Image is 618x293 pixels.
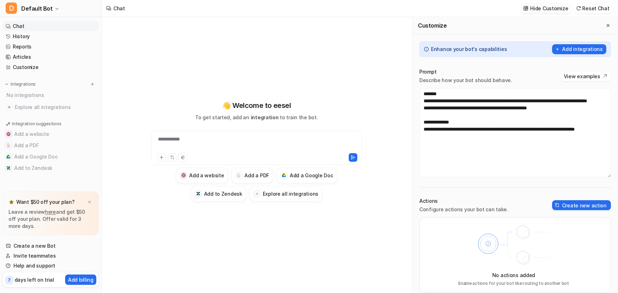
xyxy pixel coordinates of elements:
a: Articles [3,52,99,62]
h3: Add a website [189,172,224,179]
button: View examples [560,71,611,81]
span: integration [251,114,279,120]
button: Add billing [65,275,96,285]
p: 7 [8,277,11,283]
a: History [3,31,99,41]
div: Chat [113,5,125,12]
img: Add a PDF [6,143,11,148]
p: days left on trial [15,276,54,283]
p: Enhance your bot's capabilities [431,46,507,53]
img: Add a Google Doc [282,173,287,178]
a: Reports [3,42,99,52]
h3: Add a PDF [245,172,269,179]
img: reset [576,6,581,11]
img: customize [523,6,528,11]
h2: Customize [418,22,447,29]
p: Prompt [419,68,512,75]
button: Add a Google DocAdd a Google Doc [276,168,338,183]
p: 👋 Welcome to eesel [222,100,291,111]
button: Integrations [3,81,38,88]
p: Describe how your bot should behave. [419,77,512,84]
div: No integrations [4,89,99,101]
p: Want $50 off your plan? [16,199,75,206]
button: Create new action [552,200,611,210]
button: Add a PDFAdd a PDF [3,140,99,151]
img: Add a Google Doc [6,155,11,159]
img: Add a PDF [237,173,241,178]
a: Customize [3,62,99,72]
a: Invite teammates [3,251,99,261]
span: Default Bot [21,4,53,13]
h3: Explore all integrations [263,190,318,197]
a: Help and support [3,261,99,271]
button: Add to ZendeskAdd to Zendesk [3,162,99,174]
h3: Add to Zendesk [204,190,242,197]
p: Hide Customize [531,5,568,12]
img: Add to Zendesk [196,191,201,196]
button: Reset Chat [574,3,612,13]
a: Create a new Bot [3,241,99,251]
img: x [87,200,92,205]
p: Actions [419,197,508,205]
span: Explore all integrations [15,102,96,113]
button: Add a PDFAdd a PDF [231,168,273,183]
img: create-action-icon.svg [555,203,560,208]
button: Hide Customize [521,3,571,13]
p: Integrations [11,81,36,87]
img: menu_add.svg [90,82,95,87]
p: Configure actions your bot can take. [419,206,508,213]
a: Chat [3,21,99,31]
button: Add integrations [552,44,606,54]
button: Add a Google DocAdd a Google Doc [3,151,99,162]
span: D [6,2,17,14]
p: Integration suggestions [12,121,61,127]
img: Add a website [181,173,186,178]
p: To get started, add an to train the bot. [195,114,318,121]
p: No actions added [492,271,535,279]
img: expand menu [4,82,9,87]
a: Explore all integrations [3,102,99,112]
a: here [45,209,56,215]
button: Add a websiteAdd a website [176,168,228,183]
button: Close flyout [604,21,612,30]
p: Add billing [68,276,93,283]
img: explore all integrations [6,104,13,111]
h3: Add a Google Doc [290,172,333,179]
img: star [8,199,14,205]
img: Add to Zendesk [6,166,11,170]
p: Enable actions for your bot like routing to another bot [458,280,569,287]
button: Add a websiteAdd a website [3,128,99,140]
button: Explore all integrations [249,186,323,202]
button: Add to ZendeskAdd to Zendesk [191,186,246,202]
img: Add a website [6,132,11,136]
p: Leave a review and get $50 off your plan. Offer valid for 3 more days. [8,208,93,230]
